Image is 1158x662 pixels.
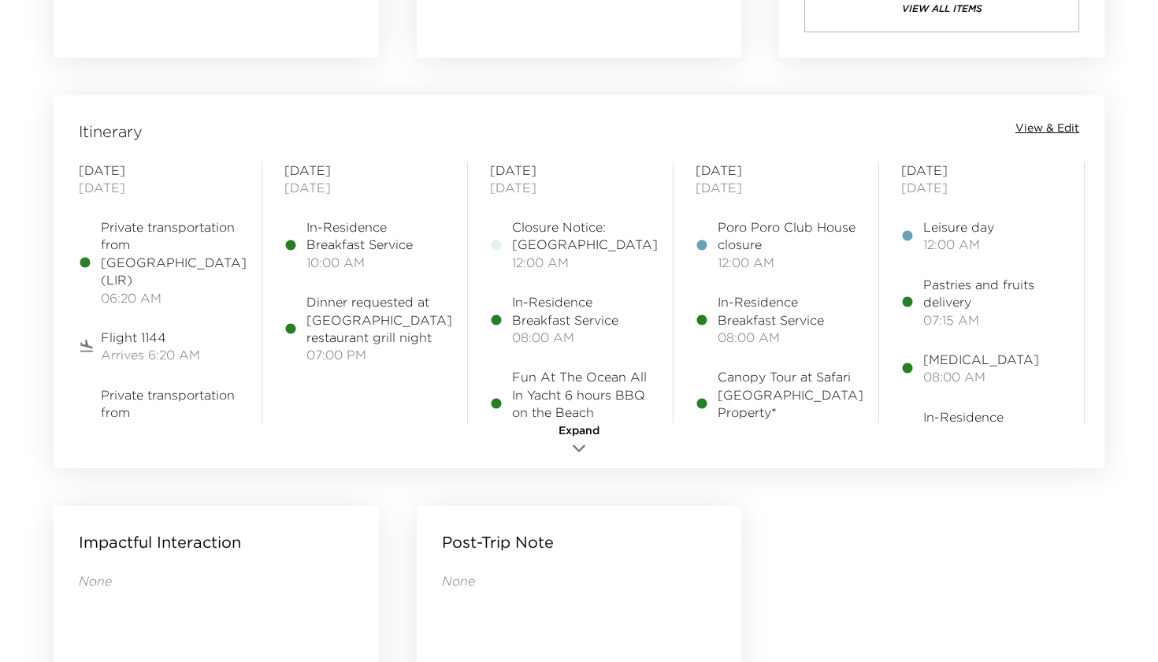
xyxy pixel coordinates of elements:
span: In-Residence Breakfast Service [718,293,856,329]
span: Closure Notice: [GEOGRAPHIC_DATA] [512,218,658,254]
span: Itinerary [79,121,143,143]
span: 07:15 AM [923,311,1062,329]
button: View & Edit [1015,121,1079,136]
span: Poro Poro Club House closure [718,218,856,254]
span: [DATE] [284,179,445,196]
span: Private transportation from [GEOGRAPHIC_DATA] (LIR) [101,386,247,457]
span: Pastries and fruits delivery [923,276,1062,311]
span: [DATE] [490,162,651,179]
p: None [442,572,717,589]
span: Canopy Tour at Safari [GEOGRAPHIC_DATA] Property* [718,368,863,421]
span: 08:00 AM [923,368,1039,385]
span: 10:00 AM [306,254,445,271]
span: [DATE] [79,162,239,179]
span: 06:20 AM [101,289,247,307]
span: 10:00 AM [718,422,863,439]
p: None [79,572,354,589]
span: 08:00 AM [512,329,651,346]
button: Expand [540,423,618,460]
p: Impactful Interaction [79,531,241,553]
span: Fun At The Ocean All In Yacht 6 hours BBQ on the Beach [512,368,651,421]
span: Private transportation from [GEOGRAPHIC_DATA] (LIR) [101,218,247,289]
span: [DATE] [79,179,239,196]
span: 12:00 AM [923,236,994,253]
span: In-Residence Breakfast Service [512,293,651,329]
span: 12:00 AM [718,254,856,271]
span: Dinner requested at [GEOGRAPHIC_DATA] restaurant grill night [306,293,452,346]
span: Expand [559,423,599,439]
span: [DATE] [696,179,856,196]
span: Flight 1144 [101,329,200,346]
span: [DATE] [284,162,445,179]
span: 07:00 PM [306,346,452,363]
span: [DATE] [696,162,856,179]
span: 12:00 AM [512,254,658,271]
span: [DATE] [490,179,651,196]
span: [MEDICAL_DATA] [923,351,1039,368]
span: [DATE] [901,162,1062,179]
span: In-Residence Breakfast Service [923,408,1062,444]
span: Leisure day [923,218,994,236]
span: In-Residence Breakfast Service [306,218,445,254]
p: Post-Trip Note [442,531,554,553]
span: Arrives 6:20 AM [101,346,200,363]
span: [DATE] [901,179,1062,196]
span: 09:00 AM [512,422,651,439]
span: 08:00 AM [718,329,856,346]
